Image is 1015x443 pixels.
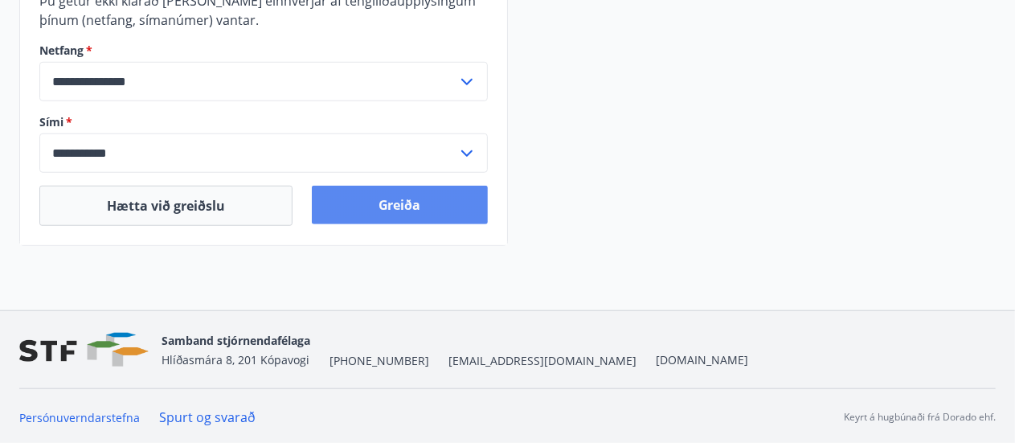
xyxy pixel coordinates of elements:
a: Spurt og svarað [159,408,256,426]
label: Sími [39,114,488,130]
a: [DOMAIN_NAME] [656,352,748,367]
button: Hætta við greiðslu [39,186,293,226]
button: Greiða [312,186,488,224]
p: Keyrt á hugbúnaði frá Dorado ehf. [844,410,996,425]
a: Persónuverndarstefna [19,410,140,425]
label: Netfang [39,43,488,59]
img: vjCaq2fThgY3EUYqSgpjEiBg6WP39ov69hlhuPVN.png [19,333,149,367]
span: [PHONE_NUMBER] [329,353,429,369]
span: [EMAIL_ADDRESS][DOMAIN_NAME] [448,353,636,369]
span: Hlíðasmára 8, 201 Kópavogi [162,352,309,367]
span: Samband stjórnendafélaga [162,333,310,348]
